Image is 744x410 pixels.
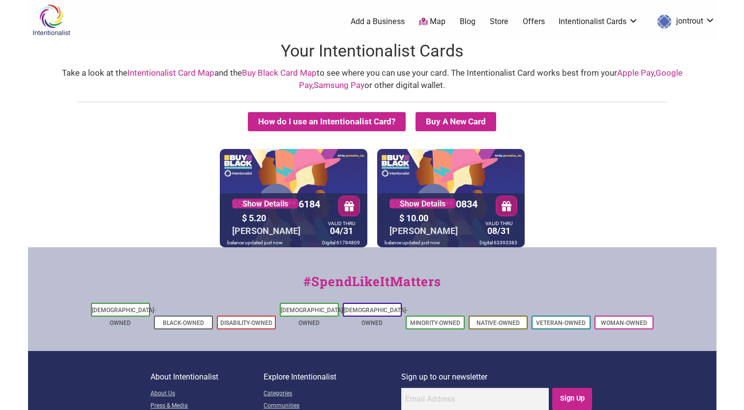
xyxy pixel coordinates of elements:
[389,199,456,208] a: Show Details
[536,320,586,326] a: Veteran-Owned
[477,238,520,247] div: Digital 63393383
[150,371,264,383] p: About Intentionalist
[344,307,408,326] a: [DEMOGRAPHIC_DATA]-Owned
[28,39,716,63] h1: Your Intentionalist Cards
[232,199,298,208] a: Show Details
[264,371,401,383] p: Explore Intentionalist
[220,320,272,326] a: Disability-Owned
[38,67,707,92] div: Take a look at the and the to see where you can use your card. The Intentionalist Card works best...
[559,16,638,27] a: Intentionalist Cards
[485,223,512,224] div: VALID THRU
[281,307,345,326] a: [DEMOGRAPHIC_DATA]-Owned
[552,388,592,410] input: Sign Up
[460,16,476,27] a: Blog
[483,222,515,238] div: 08/31
[242,68,317,78] a: Buy Black Card Map
[127,68,214,78] a: Intentionalist Card Map
[163,320,204,326] a: Black-Owned
[617,68,654,78] a: Apple Pay
[150,388,264,400] a: About Us
[230,223,303,238] div: [PERSON_NAME]
[248,112,406,131] button: How do I use an Intentionalist Card?
[326,222,357,238] div: 04/31
[239,210,323,226] div: $ 5.20
[523,16,545,27] a: Offers
[401,388,549,410] input: Email Address
[416,112,496,131] summary: Buy A New Card
[397,210,480,226] div: $ 10.00
[314,80,364,90] a: Samsung Pay
[601,320,647,326] a: Woman-Owned
[419,16,446,28] a: Map
[351,16,405,27] a: Add a Business
[401,371,594,383] p: Sign up to our newsletter
[28,4,75,36] img: Intentionalist
[320,238,362,247] div: Digital 61784809
[653,13,715,30] a: jontrout
[92,307,156,326] a: [DEMOGRAPHIC_DATA]-Owned
[328,223,355,224] div: VALID THRU
[225,238,285,247] div: balance updated just now
[264,388,401,400] a: Categories
[410,320,460,326] a: Minority-Owned
[28,272,716,301] div: #SpendLikeItMatters
[476,320,520,326] a: Native-Owned
[382,238,443,247] div: balance updated just now
[387,223,460,238] div: [PERSON_NAME]
[490,16,508,27] a: Store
